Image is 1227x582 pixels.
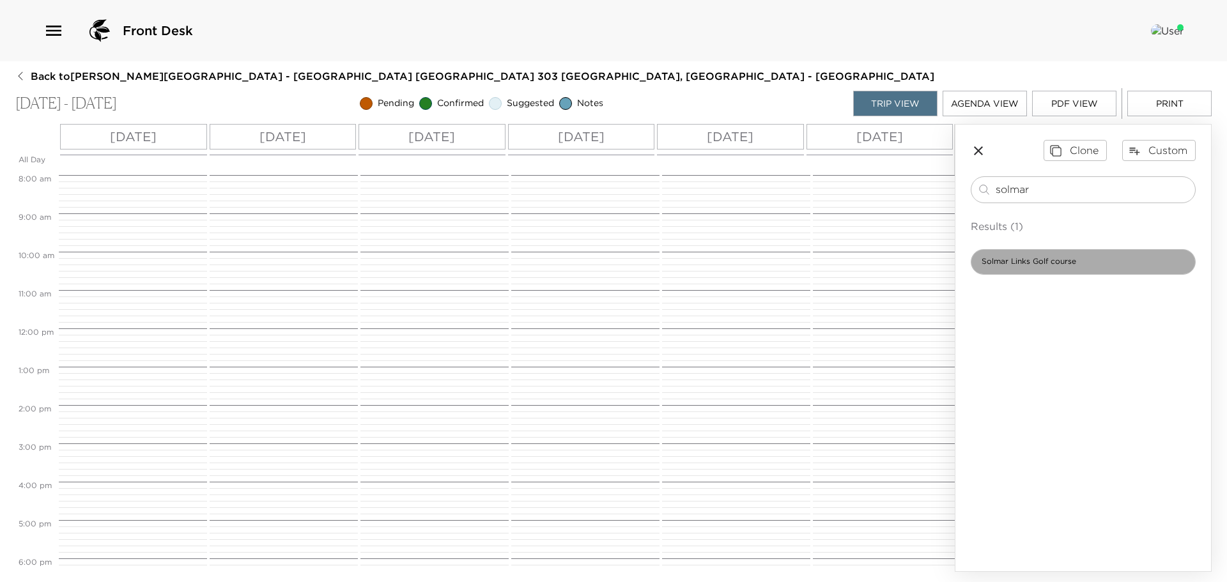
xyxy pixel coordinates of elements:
button: Back to[PERSON_NAME][GEOGRAPHIC_DATA] - [GEOGRAPHIC_DATA] [GEOGRAPHIC_DATA] 303 [GEOGRAPHIC_DATA]... [15,69,934,83]
span: 2:00 PM [15,404,54,413]
span: Suggested [507,97,554,110]
p: [DATE] [110,127,157,146]
p: [DATE] [408,127,455,146]
span: Confirmed [437,97,484,110]
span: Notes [577,97,603,110]
button: Print [1127,91,1212,116]
p: Results (1) [971,218,1196,234]
img: User [1151,24,1184,37]
p: [DATE] [856,127,903,146]
input: Search for activities [996,182,1190,197]
span: 10:00 AM [15,250,58,260]
button: [DATE] [60,124,207,149]
span: Front Desk [123,22,193,40]
span: 4:00 PM [15,480,55,490]
p: [DATE] [558,127,605,146]
span: 5:00 PM [15,519,54,528]
span: 8:00 AM [15,174,54,183]
p: [DATE] - [DATE] [15,95,117,113]
button: Trip View [853,91,938,116]
p: All Day [19,155,56,165]
span: 12:00 PM [15,327,57,337]
span: 1:00 PM [15,365,52,375]
p: [DATE] [259,127,306,146]
span: 11:00 AM [15,289,54,298]
p: [DATE] [707,127,753,146]
button: [DATE] [806,124,953,149]
button: Custom [1122,140,1196,160]
button: [DATE] [508,124,655,149]
img: logo [84,15,115,46]
button: PDF View [1032,91,1116,116]
button: Clone [1044,140,1107,160]
button: Agenda View [943,91,1027,116]
button: [DATE] [210,124,357,149]
span: Back to [PERSON_NAME][GEOGRAPHIC_DATA] - [GEOGRAPHIC_DATA] [GEOGRAPHIC_DATA] 303 [GEOGRAPHIC_DATA... [31,69,934,83]
span: 3:00 PM [15,442,54,452]
span: 9:00 AM [15,212,54,222]
span: Pending [378,97,414,110]
div: Solmar Links Golf course [971,249,1196,275]
button: [DATE] [657,124,804,149]
button: [DATE] [359,124,505,149]
span: 6:00 PM [15,557,55,567]
span: Solmar Links Golf course [971,256,1086,267]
